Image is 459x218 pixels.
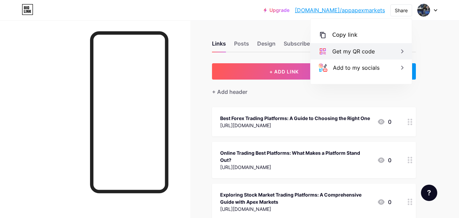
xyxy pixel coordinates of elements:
div: 0 [377,198,391,206]
div: Add to my socials [333,64,379,72]
span: + ADD LINK [269,69,299,74]
div: Copy link [332,31,357,39]
div: Links [212,39,226,52]
div: Posts [234,39,249,52]
a: [DOMAIN_NAME]/appapexmarkets [295,6,385,14]
button: + ADD LINK [212,63,356,80]
div: [URL][DOMAIN_NAME] [220,164,372,171]
div: Best Forex Trading Platforms: A Guide to Choosing the Right One [220,115,370,122]
a: Upgrade [264,7,289,13]
div: Online Trading Best Platforms: What Makes a Platform Stand Out? [220,149,372,164]
div: Subscribers [284,39,315,52]
div: Exploring Stock Market Trading Platforms: A Comprehensive Guide with Apex Markets [220,191,372,205]
img: appapexmarkets [417,4,430,17]
div: Get my QR code [332,47,375,55]
div: Design [257,39,276,52]
div: 0 [377,156,391,164]
div: [URL][DOMAIN_NAME] [220,205,372,213]
div: [URL][DOMAIN_NAME] [220,122,370,129]
div: + Add header [212,88,247,96]
div: 0 [377,118,391,126]
div: Share [395,7,408,14]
